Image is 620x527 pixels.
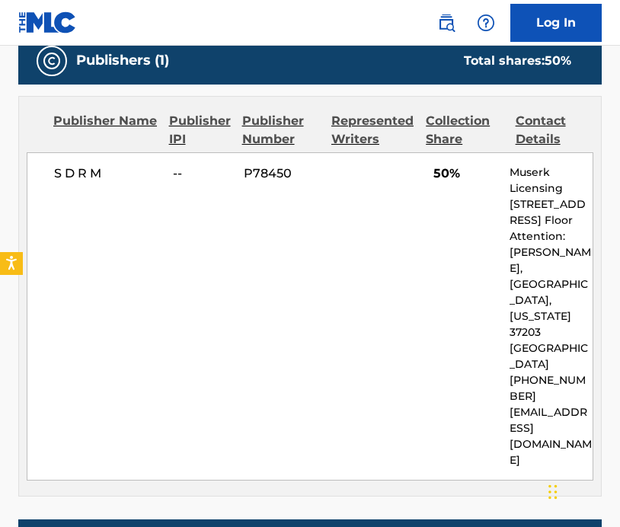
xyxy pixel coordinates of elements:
[545,53,571,68] span: 50 %
[510,340,593,372] p: [GEOGRAPHIC_DATA]
[426,112,503,149] div: Collection Share
[471,8,501,38] div: Help
[510,196,593,276] p: [STREET_ADDRESS] Floor Attention: [PERSON_NAME],
[53,112,158,149] div: Publisher Name
[510,276,593,340] p: [GEOGRAPHIC_DATA], [US_STATE] 37203
[516,112,593,149] div: Contact Details
[169,112,231,149] div: Publisher IPI
[510,4,602,42] a: Log In
[18,11,77,34] img: MLC Logo
[548,469,558,515] div: Drag
[331,112,414,149] div: Represented Writers
[173,164,232,183] span: --
[544,454,620,527] iframe: Chat Widget
[477,14,495,32] img: help
[433,164,498,183] span: 50%
[437,14,455,32] img: search
[510,372,593,404] p: [PHONE_NUMBER]
[510,404,593,468] p: [EMAIL_ADDRESS][DOMAIN_NAME]
[510,164,593,196] p: Muserk Licensing
[54,164,161,183] span: S D R M
[242,112,320,149] div: Publisher Number
[431,8,462,38] a: Public Search
[76,52,169,69] h5: Publishers (1)
[464,52,571,70] div: Total shares:
[43,52,61,70] img: Publishers
[244,164,324,183] span: P78450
